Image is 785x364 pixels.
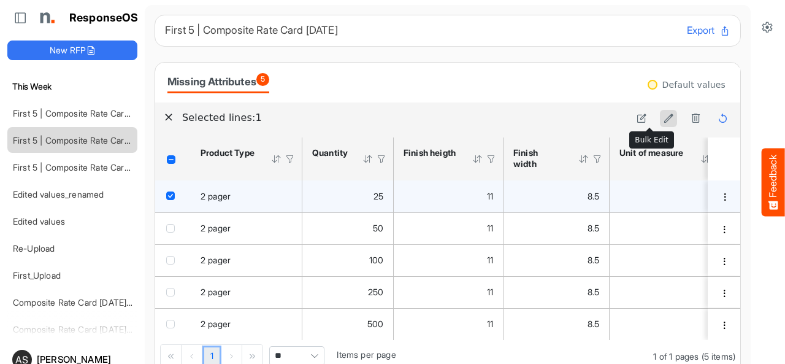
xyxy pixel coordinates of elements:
button: dropdownbutton [718,255,731,268]
a: Edited values [13,216,65,227]
div: Filter Icon [486,153,497,165]
span: 2 pager [201,223,231,233]
div: Quantity [312,147,347,158]
img: Northell [34,6,58,30]
span: 2 pager [201,255,231,265]
h6: This Week [7,80,137,93]
td: is template cell Column Header https://northell.com/ontologies/mapping-rules/order/hasQuantity [302,212,394,244]
th: Header checkbox [155,137,191,180]
td: is template cell Column Header https://northell.com/ontologies/mapping-rules/measurement/hasUnitO... [610,276,732,308]
td: is template cell Column Header https://northell.com/ontologies/mapping-rules/measurement/hasUnitO... [610,212,732,244]
button: dropdownbutton [718,319,731,331]
span: 8.5 [588,319,599,329]
td: is template cell Column Header https://northell.com/ontologies/mapping-rules/measurement/hasFinis... [394,308,504,340]
div: Finish heigth [404,147,456,158]
td: is template cell Column Header https://northell.com/ontologies/mapping-rules/measurement/hasFinis... [394,244,504,276]
h6: First 5 | Composite Rate Card [DATE] [165,25,677,36]
div: Finish width [513,147,562,169]
td: is template cell Column Header https://northell.com/ontologies/mapping-rules/measurement/hasFinis... [504,180,610,212]
td: is template cell Column Header https://northell.com/ontologies/mapping-rules/measurement/hasUnitO... [610,244,732,276]
td: is template cell Column Header https://northell.com/ontologies/mapping-rules/measurement/hasFinis... [504,276,610,308]
span: 250 [368,287,383,297]
span: 500 [367,319,383,329]
td: a8205b92-15c6-4edf-80bb-8d8ffda4ff3f is template cell Column Header [708,244,743,276]
td: checkbox [155,180,191,212]
span: Items per page [337,349,396,360]
div: [PERSON_NAME] [37,355,132,364]
span: 8.5 [588,191,599,201]
div: Filter Icon [376,153,387,165]
div: Bulk Edit [630,132,673,148]
div: Filter Icon [592,153,603,165]
td: is template cell Column Header https://northell.com/ontologies/mapping-rules/measurement/hasFinis... [504,244,610,276]
span: 11 [487,191,493,201]
span: 11 [487,255,493,265]
td: 2 pager is template cell Column Header product-type [191,180,302,212]
a: Re-Upload [13,243,55,254]
td: e038616e-6d76-4045-970d-486478c02d66 is template cell Column Header [708,276,743,308]
div: Unit of measure [619,147,684,158]
td: 2 pager is template cell Column Header product-type [191,244,302,276]
h6: Selected lines: 1 [182,110,624,126]
td: is template cell Column Header https://northell.com/ontologies/mapping-rules/order/hasQuantity [302,180,394,212]
td: f37ab143-c62a-449f-a3f7-3b1306540f1f is template cell Column Header [708,212,743,244]
span: 11 [487,287,493,297]
td: is template cell Column Header https://northell.com/ontologies/mapping-rules/order/hasQuantity [302,244,394,276]
span: 5 [256,73,269,86]
td: checkbox [155,244,191,276]
td: is template cell Column Header https://northell.com/ontologies/mapping-rules/measurement/hasFinis... [394,276,504,308]
td: is template cell Column Header https://northell.com/ontologies/mapping-rules/order/hasQuantity [302,308,394,340]
td: checkbox [155,212,191,244]
button: dropdownbutton [718,223,731,236]
span: 2 pager [201,287,231,297]
span: 11 [487,223,493,233]
a: Edited values_renamed [13,189,104,199]
button: dropdownbutton [718,287,731,300]
span: (5 items) [702,351,735,362]
span: 8.5 [588,287,599,297]
td: is template cell Column Header https://northell.com/ontologies/mapping-rules/measurement/hasUnitO... [610,180,732,212]
div: Default values [662,80,726,89]
a: First_Upload [13,270,61,281]
span: 25 [373,191,383,201]
td: is template cell Column Header https://northell.com/ontologies/mapping-rules/measurement/hasFinis... [504,308,610,340]
td: is template cell Column Header https://northell.com/ontologies/mapping-rules/measurement/hasFinis... [504,212,610,244]
div: Product Type [201,147,255,158]
button: dropdownbutton [718,191,732,203]
td: is template cell Column Header https://northell.com/ontologies/mapping-rules/measurement/hasFinis... [394,180,504,212]
td: is template cell Column Header https://northell.com/ontologies/mapping-rules/order/hasQuantity [302,276,394,308]
td: 2 pager is template cell Column Header product-type [191,212,302,244]
a: First 5 | Composite Rate Card [DATE] [13,135,159,145]
span: 1 of 1 pages [653,351,699,362]
span: 8.5 [588,223,599,233]
button: Feedback [762,148,785,216]
td: 2 pager is template cell Column Header product-type [191,308,302,340]
td: 3659d00c-22a7-4da7-974e-aabec0b314ae is template cell Column Header [708,308,743,340]
td: 2 pager is template cell Column Header product-type [191,276,302,308]
div: Filter Icon [285,153,296,165]
h1: ResponseOS [69,12,139,25]
span: 2 pager [201,319,231,329]
button: New RFP [7,41,137,60]
span: 100 [369,255,383,265]
a: First 5 | Composite Rate Card [DATE] [13,108,159,118]
span: 11 [487,319,493,329]
span: 2 pager [201,191,231,201]
td: checkbox [155,308,191,340]
div: Missing Attributes [167,73,269,90]
td: is template cell Column Header https://northell.com/ontologies/mapping-rules/measurement/hasUnitO... [610,308,732,340]
a: First 5 | Composite Rate Card [DATE] [13,162,159,172]
td: is template cell Column Header https://northell.com/ontologies/mapping-rules/measurement/hasFinis... [394,212,504,244]
td: checkbox [155,276,191,308]
span: 8.5 [588,255,599,265]
td: 9ef929ba-e541-4758-9cd6-4aff7428cef4 is template cell Column Header [708,180,743,212]
button: Export [687,23,730,39]
a: Composite Rate Card [DATE]_smaller [13,297,158,308]
span: 50 [373,223,383,233]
